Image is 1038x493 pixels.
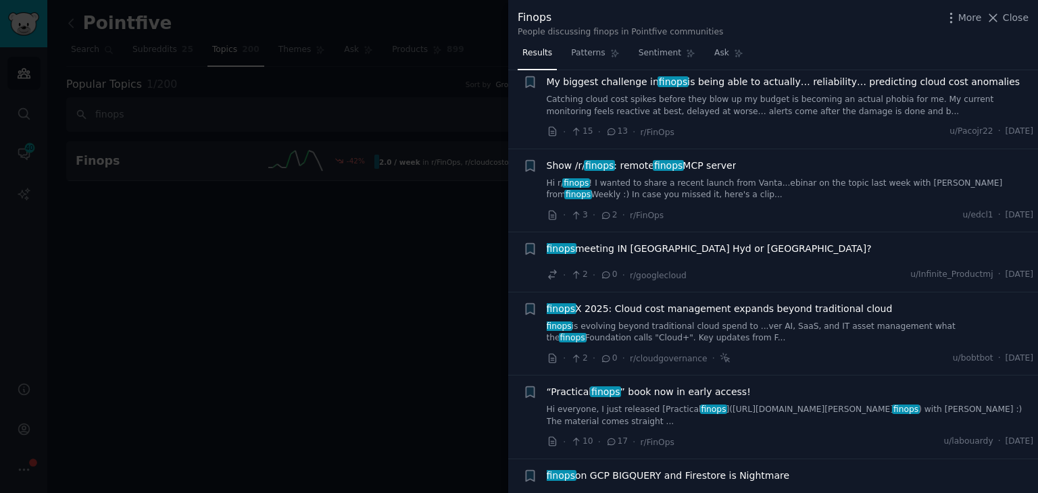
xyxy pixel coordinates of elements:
span: 3 [570,209,587,222]
span: finops [564,190,592,199]
span: · [712,351,714,365]
span: 10 [570,436,593,448]
a: Catching cloud cost spikes before they blow up my budget is becoming an actual phobia for me. My ... [547,94,1034,118]
span: finops [590,386,621,397]
span: finops [545,321,573,331]
span: finops [584,160,615,171]
span: r/FinOps [641,128,674,137]
span: [DATE] [1006,436,1033,448]
span: · [563,125,566,139]
span: Patterns [571,47,605,59]
span: [DATE] [1006,269,1033,281]
span: My biggest challenge in is being able to actually… reliability… predicting cloud cost anomalies [547,75,1020,89]
span: u/Infinite_Productmj [910,269,993,281]
span: More [958,11,982,25]
span: · [622,208,625,222]
div: Finops [518,9,723,26]
a: finopsis evolving beyond traditional cloud spend to ...ver AI, SaaS, and IT asset management what... [547,321,1034,344]
span: meeting IN [GEOGRAPHIC_DATA] Hyd or [GEOGRAPHIC_DATA]? [547,242,872,256]
a: My biggest challenge infinopsis being able to actually… reliability… predicting cloud cost anomalies [547,75,1020,89]
span: 0 [600,353,617,365]
span: · [998,436,1001,448]
span: Results [522,47,552,59]
span: finops [545,243,576,254]
span: X 2025: Cloud cost management expands beyond traditional cloud [547,302,893,316]
span: · [598,125,601,139]
div: People discussing finops in Pointfive communities [518,26,723,38]
button: Close [986,11,1029,25]
span: · [563,268,566,282]
span: · [633,125,635,139]
span: · [563,435,566,449]
span: u/labouardy [943,436,993,448]
a: Hi everyone, I just released [Practicalfinops]([URL][DOMAIN_NAME][PERSON_NAME]finops) with [PERSO... [547,404,1034,427]
span: finops [700,405,728,414]
a: finopsmeeting IN [GEOGRAPHIC_DATA] Hyd or [GEOGRAPHIC_DATA]? [547,242,872,256]
span: [DATE] [1006,209,1033,222]
span: u/bobtbot [953,353,993,365]
span: finops [545,470,576,481]
span: · [622,268,625,282]
span: 2 [570,353,587,365]
span: Close [1003,11,1029,25]
span: · [998,126,1001,138]
span: · [593,268,595,282]
span: finops [545,303,576,314]
span: 13 [605,126,628,138]
span: Sentiment [639,47,681,59]
a: Results [518,43,557,70]
span: finops [562,178,590,188]
a: Patterns [566,43,624,70]
a: Show /r/finops: remotefinopsMCP server [547,159,737,173]
span: · [998,269,1001,281]
span: · [998,209,1001,222]
span: finops [559,333,587,342]
span: “Practical ” book now in early access! [547,385,751,399]
span: u/Pacojr22 [949,126,993,138]
a: “Practicalfinops” book now in early access! [547,385,751,399]
span: · [593,208,595,222]
span: r/FinOps [641,438,674,447]
span: 2 [600,209,617,222]
span: r/googlecloud [630,271,687,280]
span: 15 [570,126,593,138]
span: 17 [605,436,628,448]
span: u/edcl1 [963,209,993,222]
span: · [593,351,595,365]
span: · [622,351,625,365]
a: Ask [710,43,748,70]
span: · [563,351,566,365]
a: Sentiment [634,43,700,70]
a: Hi r/finops! I wanted to share a recent launch from Vanta...ebinar on the topic last week with [P... [547,178,1034,201]
span: 0 [600,269,617,281]
span: · [633,435,635,449]
a: finopsX 2025: Cloud cost management expands beyond traditional cloud [547,302,893,316]
button: More [944,11,982,25]
span: on GCP BIGQUERY and Firestore is Nightmare [547,469,790,483]
span: r/FinOps [630,211,664,220]
span: [DATE] [1006,353,1033,365]
a: finopson GCP BIGQUERY and Firestore is Nightmare [547,469,790,483]
span: finops [658,76,689,87]
span: Show /r/ : remote MCP server [547,159,737,173]
span: finops [653,160,684,171]
span: 2 [570,269,587,281]
span: · [598,435,601,449]
span: · [563,208,566,222]
span: Ask [714,47,729,59]
span: finops [892,405,920,414]
span: [DATE] [1006,126,1033,138]
span: r/cloudgovernance [630,354,708,363]
span: · [998,353,1001,365]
